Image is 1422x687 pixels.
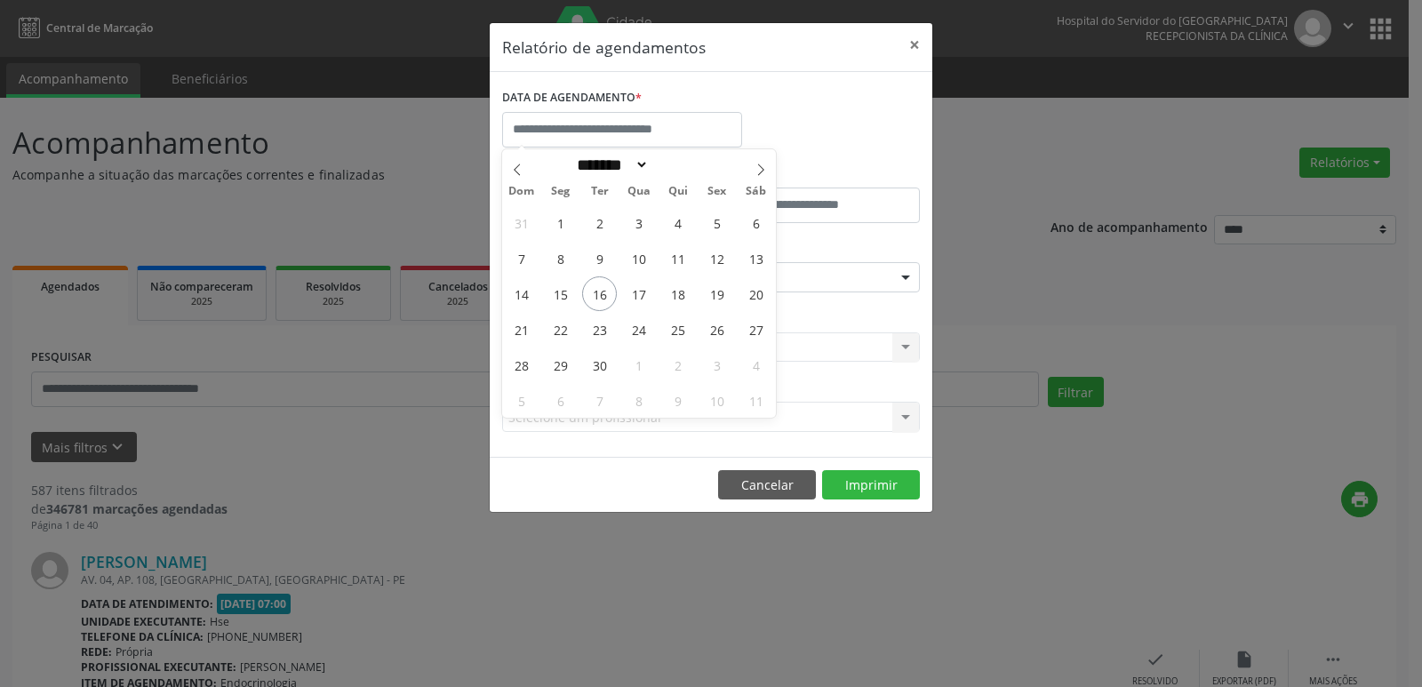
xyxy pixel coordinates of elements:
[660,383,695,418] span: Outubro 9, 2025
[504,241,539,276] span: Setembro 7, 2025
[699,347,734,382] span: Outubro 3, 2025
[715,160,920,188] label: ATÉ
[543,312,578,347] span: Setembro 22, 2025
[504,347,539,382] span: Setembro 28, 2025
[504,312,539,347] span: Setembro 21, 2025
[504,276,539,311] span: Setembro 14, 2025
[660,205,695,240] span: Setembro 4, 2025
[621,312,656,347] span: Setembro 24, 2025
[660,276,695,311] span: Setembro 18, 2025
[504,205,539,240] span: Agosto 31, 2025
[582,205,617,240] span: Setembro 2, 2025
[543,276,578,311] span: Setembro 15, 2025
[582,383,617,418] span: Outubro 7, 2025
[660,312,695,347] span: Setembro 25, 2025
[739,312,773,347] span: Setembro 27, 2025
[699,383,734,418] span: Outubro 10, 2025
[619,186,659,197] span: Qua
[502,36,706,59] h5: Relatório de agendamentos
[822,470,920,500] button: Imprimir
[621,241,656,276] span: Setembro 10, 2025
[649,156,707,174] input: Year
[543,205,578,240] span: Setembro 1, 2025
[699,312,734,347] span: Setembro 26, 2025
[543,347,578,382] span: Setembro 29, 2025
[541,186,580,197] span: Seg
[504,383,539,418] span: Outubro 5, 2025
[698,186,737,197] span: Sex
[737,186,776,197] span: Sáb
[582,241,617,276] span: Setembro 9, 2025
[739,383,773,418] span: Outubro 11, 2025
[699,276,734,311] span: Setembro 19, 2025
[582,347,617,382] span: Setembro 30, 2025
[660,347,695,382] span: Outubro 2, 2025
[739,241,773,276] span: Setembro 13, 2025
[659,186,698,197] span: Qui
[739,205,773,240] span: Setembro 6, 2025
[897,23,932,67] button: Close
[582,276,617,311] span: Setembro 16, 2025
[621,205,656,240] span: Setembro 3, 2025
[543,383,578,418] span: Outubro 6, 2025
[621,347,656,382] span: Outubro 1, 2025
[621,276,656,311] span: Setembro 17, 2025
[739,347,773,382] span: Outubro 4, 2025
[621,383,656,418] span: Outubro 8, 2025
[739,276,773,311] span: Setembro 20, 2025
[718,470,816,500] button: Cancelar
[571,156,649,174] select: Month
[660,241,695,276] span: Setembro 11, 2025
[582,312,617,347] span: Setembro 23, 2025
[699,241,734,276] span: Setembro 12, 2025
[543,241,578,276] span: Setembro 8, 2025
[502,84,642,112] label: DATA DE AGENDAMENTO
[580,186,619,197] span: Ter
[502,186,541,197] span: Dom
[699,205,734,240] span: Setembro 5, 2025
